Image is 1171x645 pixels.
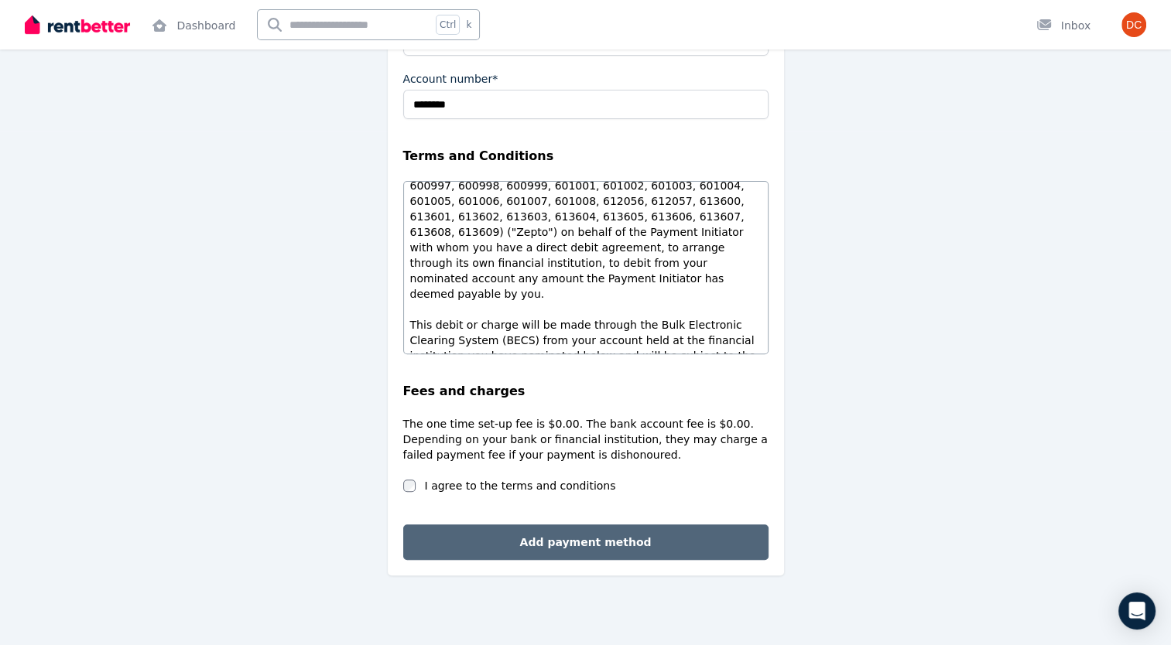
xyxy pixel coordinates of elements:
[403,71,498,87] label: Account number*
[403,416,769,462] p: The one time set-up fee is $0.00. The bank account fee is $0.00. Depending on your bank or financ...
[1118,592,1156,630] div: Open Intercom Messenger
[1036,18,1091,33] div: Inbox
[403,524,769,560] button: Add payment method
[466,19,471,31] span: k
[425,478,616,493] label: I agree to the terms and conditions
[403,382,769,401] legend: Fees and charges
[410,116,762,534] p: "You request and authorise Zepto Payments Pty Ltd (User ID #454146, 492448, 500298, 507533, 51840...
[25,13,130,36] img: RentBetter
[403,147,769,166] legend: Terms and Conditions
[1121,12,1146,37] img: Dana Patricia Coleman
[436,15,460,35] span: Ctrl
